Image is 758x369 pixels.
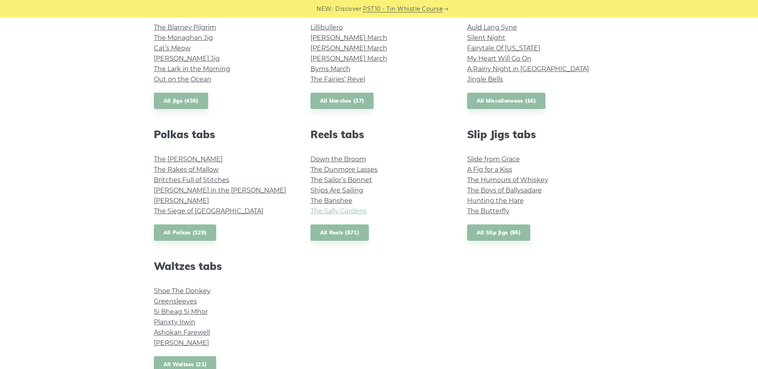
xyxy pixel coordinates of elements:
[154,155,223,163] a: The [PERSON_NAME]
[154,166,219,173] a: The Rakes of Mallow
[467,207,509,215] a: The Butterfly
[467,44,540,52] a: Fairytale Of [US_STATE]
[467,24,517,31] a: Auld Lang Syne
[154,329,210,336] a: Ashokan Farewell
[310,197,352,204] a: The Banshee
[310,24,343,31] a: Lillibullero
[154,34,213,42] a: The Monaghan Jig
[310,166,378,173] a: The Dunmore Lasses
[467,176,548,184] a: The Humours of Whiskey
[467,224,530,241] a: All Slip Jigs (95)
[310,224,369,241] a: All Reels (871)
[363,4,443,14] a: PST10 - Tin Whistle Course
[310,65,350,73] a: Byrns March
[467,34,505,42] a: Silent Night
[310,93,374,109] a: All Marches (37)
[154,207,263,215] a: The Siege of [GEOGRAPHIC_DATA]
[335,4,362,14] span: Discover
[467,65,589,73] a: A Rainy Night in [GEOGRAPHIC_DATA]
[310,55,387,62] a: [PERSON_NAME] March
[154,260,291,272] h2: Waltzes tabs
[154,318,195,326] a: Planxty Irwin
[316,4,333,14] span: NEW:
[310,44,387,52] a: [PERSON_NAME] March
[467,128,605,141] h2: Slip Jigs tabs
[154,24,216,31] a: The Blarney Pilgrim
[310,176,372,184] a: The Sailor’s Bonnet
[154,75,211,83] a: Out on the Ocean
[467,186,542,194] a: The Boys of Ballysadare
[467,75,503,83] a: Jingle Bells
[154,224,217,241] a: All Polkas (129)
[154,44,191,52] a: Cat’s Meow
[154,308,208,315] a: Si­ Bheag Si­ Mhor
[310,128,448,141] h2: Reels tabs
[154,93,208,109] a: All Jigs (436)
[467,55,531,62] a: My Heart Will Go On
[154,186,286,194] a: [PERSON_NAME] in the [PERSON_NAME]
[154,339,209,347] a: [PERSON_NAME]
[310,207,367,215] a: The Sally Gardens
[467,155,520,163] a: Slide from Grace
[154,55,220,62] a: [PERSON_NAME] Jig
[154,287,211,295] a: Shoe The Donkey
[467,197,524,204] a: Hunting the Hare
[310,186,363,194] a: Ships Are Sailing
[154,176,229,184] a: Britches Full of Stitches
[310,155,366,163] a: Down the Broom
[154,298,197,305] a: Greensleeves
[467,166,512,173] a: A Fig for a Kiss
[467,93,546,109] a: All Miscellaneous (16)
[154,128,291,141] h2: Polkas tabs
[154,65,230,73] a: The Lark in the Morning
[310,34,387,42] a: [PERSON_NAME] March
[154,197,209,204] a: [PERSON_NAME]
[310,75,365,83] a: The Fairies’ Revel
